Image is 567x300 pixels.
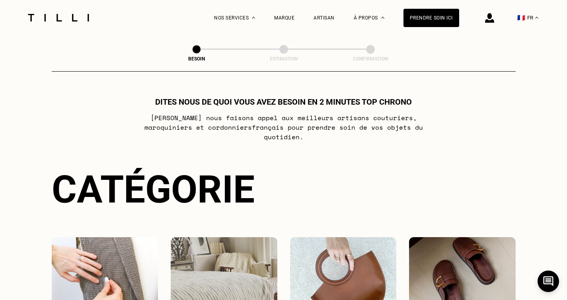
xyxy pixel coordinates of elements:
a: Prendre soin ici [403,9,459,27]
div: Catégorie [52,167,516,212]
span: 🇫🇷 [517,14,525,21]
img: icône connexion [485,13,494,23]
img: Menu déroulant [252,17,255,19]
a: Artisan [314,15,335,21]
p: [PERSON_NAME] nous faisons appel aux meilleurs artisans couturiers , maroquiniers et cordonniers ... [126,113,441,142]
img: Logo du service de couturière Tilli [25,14,92,21]
img: Menu déroulant à propos [381,17,384,19]
div: Estimation [244,56,323,62]
div: Confirmation [331,56,410,62]
h1: Dites nous de quoi vous avez besoin en 2 minutes top chrono [155,97,412,107]
img: menu déroulant [535,17,538,19]
div: Besoin [157,56,236,62]
a: Marque [274,15,294,21]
